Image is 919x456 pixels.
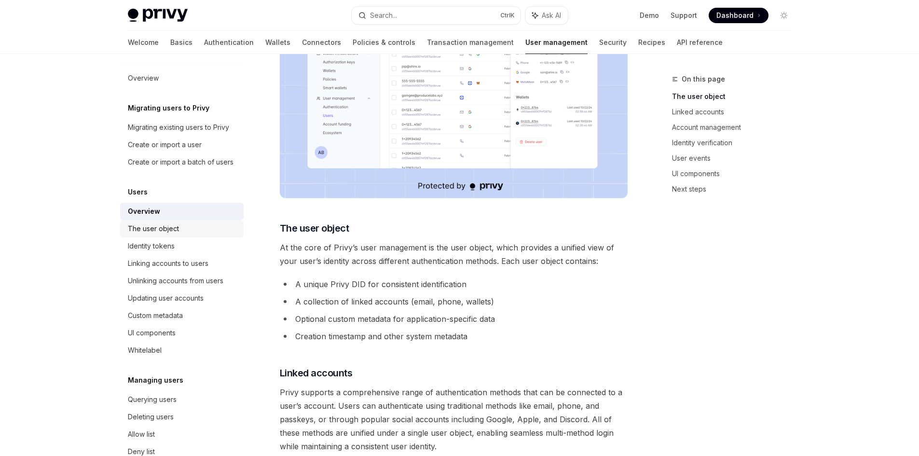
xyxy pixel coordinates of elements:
[128,327,176,339] div: UI components
[280,241,628,268] span: At the core of Privy’s user management is the user object, which provides a unified view of your ...
[302,31,341,54] a: Connectors
[120,119,244,136] a: Migrating existing users to Privy
[672,120,799,135] a: Account management
[120,272,244,290] a: Unlinking accounts from users
[716,11,754,20] span: Dashboard
[599,31,627,54] a: Security
[170,31,192,54] a: Basics
[128,156,233,168] div: Create or import a batch of users
[638,31,665,54] a: Recipes
[128,206,160,217] div: Overview
[120,237,244,255] a: Identity tokens
[128,9,188,22] img: light logo
[265,31,290,54] a: Wallets
[280,221,349,235] span: The user object
[280,386,628,453] span: Privy supports a comprehensive range of authentication methods that can be connected to a user’s ...
[120,153,244,171] a: Create or import a batch of users
[280,330,628,343] li: Creation timestamp and other system metadata
[128,102,209,114] h5: Migrating users to Privy
[120,290,244,307] a: Updating user accounts
[672,151,799,166] a: User events
[682,73,725,85] span: On this page
[128,428,155,440] div: Allow list
[128,310,183,321] div: Custom metadata
[709,8,768,23] a: Dashboard
[128,411,174,423] div: Deleting users
[671,11,697,20] a: Support
[128,374,183,386] h5: Managing users
[672,135,799,151] a: Identity verification
[128,223,179,235] div: The user object
[120,324,244,342] a: UI components
[120,69,244,87] a: Overview
[128,275,223,287] div: Unlinking accounts from users
[128,292,204,304] div: Updating user accounts
[128,139,202,151] div: Create or import a user
[120,307,244,324] a: Custom metadata
[672,181,799,197] a: Next steps
[542,11,561,20] span: Ask AI
[128,72,159,84] div: Overview
[525,31,588,54] a: User management
[280,312,628,326] li: Optional custom metadata for application-specific data
[128,31,159,54] a: Welcome
[120,408,244,426] a: Deleting users
[280,366,353,380] span: Linked accounts
[120,136,244,153] a: Create or import a user
[128,186,148,198] h5: Users
[128,258,208,269] div: Linking accounts to users
[128,345,162,356] div: Whitelabel
[672,166,799,181] a: UI components
[427,31,514,54] a: Transaction management
[120,391,244,408] a: Querying users
[352,7,521,24] button: Search...CtrlK
[500,12,515,19] span: Ctrl K
[677,31,723,54] a: API reference
[280,295,628,308] li: A collection of linked accounts (email, phone, wallets)
[120,342,244,359] a: Whitelabel
[128,122,229,133] div: Migrating existing users to Privy
[353,31,415,54] a: Policies & controls
[280,277,628,291] li: A unique Privy DID for consistent identification
[128,240,175,252] div: Identity tokens
[120,426,244,443] a: Allow list
[120,255,244,272] a: Linking accounts to users
[672,104,799,120] a: Linked accounts
[525,7,568,24] button: Ask AI
[204,31,254,54] a: Authentication
[128,394,177,405] div: Querying users
[640,11,659,20] a: Demo
[370,10,397,21] div: Search...
[120,203,244,220] a: Overview
[776,8,792,23] button: Toggle dark mode
[120,220,244,237] a: The user object
[672,89,799,104] a: The user object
